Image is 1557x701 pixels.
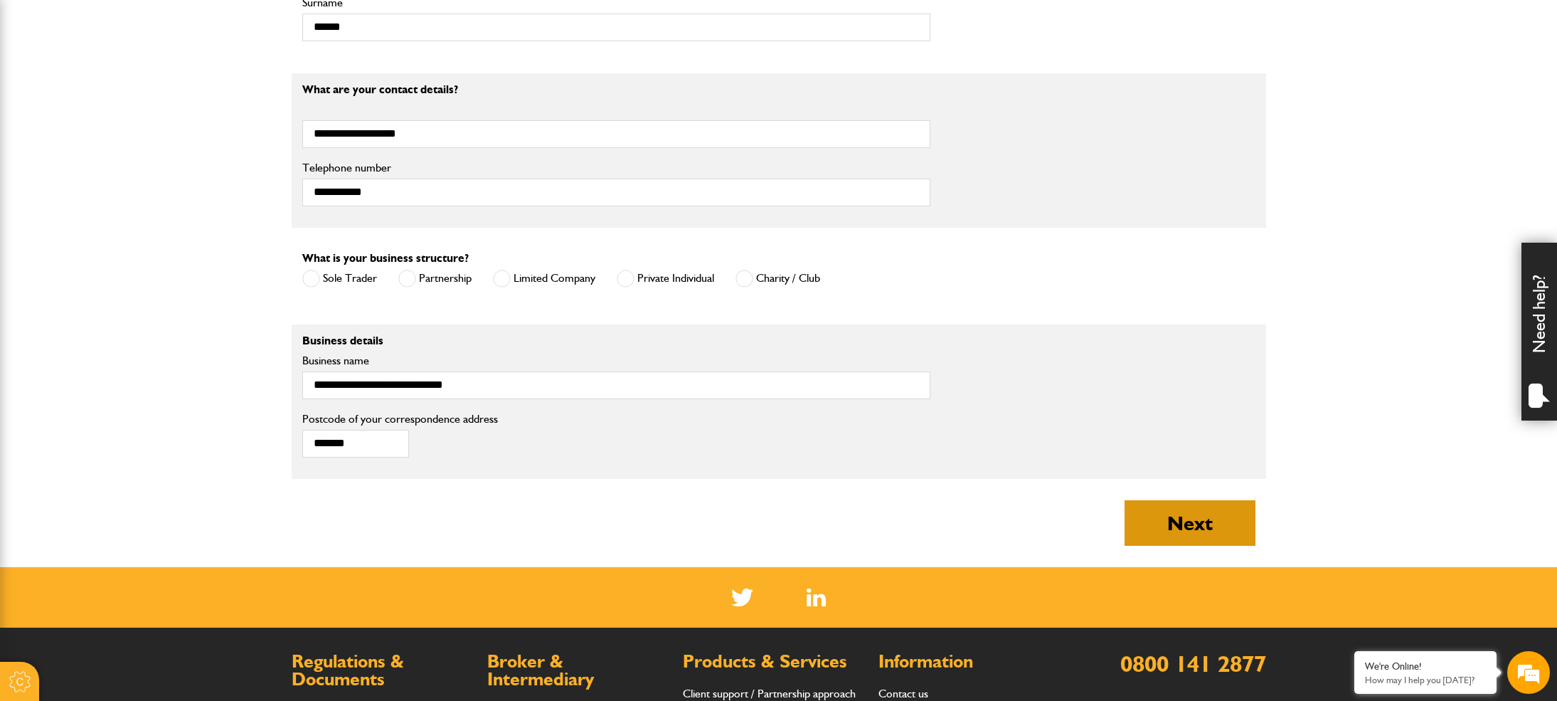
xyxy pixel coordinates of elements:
[1120,650,1266,678] a: 0800 141 2877
[302,162,930,174] label: Telephone number
[1125,500,1255,546] button: Next
[74,80,239,98] div: Chat with us now
[683,653,864,671] h2: Products & Services
[302,84,930,95] p: What are your contact details?
[302,413,519,425] label: Postcode of your correspondence address
[18,132,260,163] input: Enter your last name
[735,270,820,288] label: Charity / Club
[193,438,258,458] em: Start Chat
[807,589,826,606] a: LinkedIn
[302,253,469,264] label: What is your business structure?
[18,216,260,247] input: Enter your phone number
[292,653,473,689] h2: Regulations & Documents
[398,270,472,288] label: Partnership
[24,79,60,99] img: d_20077148190_company_1631870298795_20077148190
[1365,660,1486,673] div: We're Online!
[731,589,753,606] img: Twitter
[807,589,826,606] img: Linked In
[233,7,267,41] div: Minimize live chat window
[302,270,377,288] label: Sole Trader
[487,653,669,689] h2: Broker & Intermediary
[18,258,260,426] textarea: Type your message and hit 'Enter'
[617,270,714,288] label: Private Individual
[18,174,260,205] input: Enter your email address
[878,687,928,700] a: Contact us
[493,270,595,288] label: Limited Company
[302,335,930,347] p: Business details
[1365,675,1486,685] p: How may I help you today?
[302,355,930,367] label: Business name
[878,653,1060,671] h2: Information
[683,687,856,700] a: Client support / Partnership approach
[1521,243,1557,421] div: Need help?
